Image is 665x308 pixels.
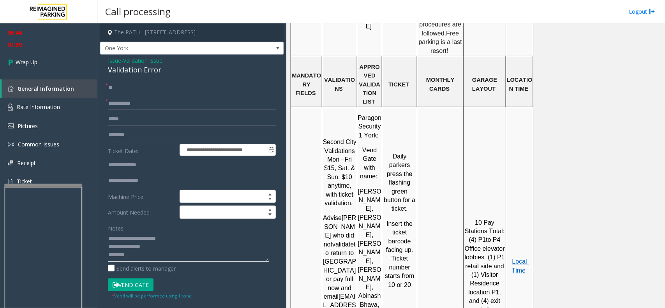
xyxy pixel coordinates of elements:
small: Vend will be performed using 1 tone [112,293,192,299]
span: [PERSON_NAME] who did not [324,215,356,247]
button: Vend Gate [108,278,153,292]
h4: The PATH - [STREET_ADDRESS] [100,23,284,42]
label: Send alerts to manager [108,264,176,273]
img: 'icon' [8,123,14,128]
span: Ticket [17,178,32,185]
span: Pictures [18,122,38,130]
label: Ticket Date: [106,144,178,156]
label: Amount Needed: [106,206,178,219]
span: One York [101,42,247,55]
span: to return to [GEOGRAPHIC_DATA] or pay full now and email [323,241,358,300]
span: Second City Validations Mon –Fri $15, Sat. & Sun. $10 anytime, with ticket validation. [323,139,358,206]
img: 'icon' [8,86,14,92]
span: LOCATION TIME [507,77,533,92]
span: Daily parkers press the flashing green button for a ticket. [384,153,417,212]
span: Vend Gate with name: [360,147,379,180]
span: Decrease value [265,197,275,203]
span: Toggle popup [267,144,275,155]
img: logout [649,7,655,16]
span: - [121,57,162,64]
span: APPROVED VALIDATION LIST [359,64,381,105]
span: Paragon Security 1 York: [358,114,383,139]
label: Machine Price: [106,190,178,203]
img: 'icon' [8,178,13,185]
a: General Information [2,79,97,98]
div: Validation Error [108,65,276,75]
img: 'icon' [8,104,13,111]
img: 'icon' [8,141,14,148]
span: Issue [108,56,121,65]
span: a [371,292,374,299]
span: Common Issues [18,141,59,148]
a: Local Time [512,259,529,273]
span: MONTHLY CARDS [426,77,456,92]
span: MANDATORY FIELDS [292,72,321,96]
span: Validation Issue [123,56,162,65]
span: Insert the ticket barcode facing up. Ticket number starts from 10 or 20 [385,220,416,288]
span: General Information [18,85,74,92]
span: Rate Information [17,103,60,111]
span: Receipt [17,159,36,167]
span: Decrease value [265,212,275,218]
span: validate [332,241,354,248]
span: TICKET [388,81,409,88]
span: Increase value [265,190,275,197]
a: Logout [629,7,655,16]
span: VALIDATIONS [324,77,355,92]
span: [PERSON_NAME], [PERSON_NAME], [PERSON_NAME], [PERSON_NAME], Abin [358,188,381,299]
label: Notes: [108,222,125,232]
span: Advise [323,215,342,221]
span: GARAGE LAYOUT [472,77,499,92]
span: Wrap Up [16,58,37,66]
img: 'icon' [8,160,13,165]
h3: Call processing [101,2,175,21]
span: Local Time [512,258,529,273]
span: Increase value [265,206,275,212]
span: . [445,30,446,37]
span: Do not vend gate unless all procedures are followed [420,4,463,37]
span: Free parking is a last resort! [419,30,464,54]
